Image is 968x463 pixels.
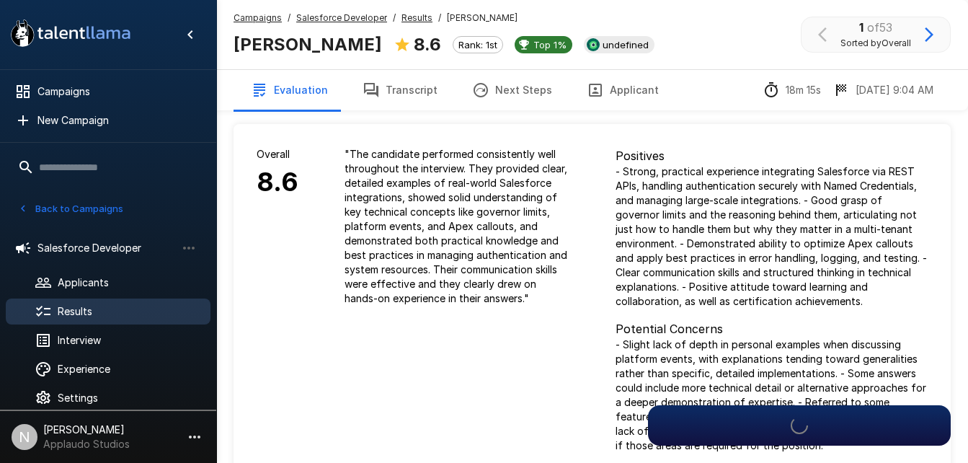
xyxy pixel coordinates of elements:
[597,39,654,50] span: undefined
[438,11,441,25] span: /
[587,38,600,51] img: smartrecruiters_logo.jpeg
[414,34,441,55] b: 8.6
[616,320,928,338] p: Potential Concerns
[840,36,911,50] span: Sorted by Overall
[455,70,569,110] button: Next Steps
[832,81,933,99] div: The date and time when the interview was completed
[345,70,455,110] button: Transcript
[616,147,928,164] p: Positives
[234,70,345,110] button: Evaluation
[616,338,928,453] p: - Slight lack of depth in personal examples when discussing platform events, with explanations te...
[296,12,387,23] u: Salesforce Developer
[345,147,569,306] p: " The candidate performed consistently well throughout the interview. They provided clear, detail...
[763,81,821,99] div: The time between starting and completing the interview
[584,36,654,53] div: View profile in SmartRecruiters
[453,39,502,50] span: Rank: 1st
[401,12,432,23] u: Results
[393,11,396,25] span: /
[288,11,290,25] span: /
[786,83,821,97] p: 18m 15s
[234,12,282,23] u: Campaigns
[859,20,863,35] b: 1
[257,162,298,203] h6: 8.6
[616,164,928,309] p: - Strong, practical experience integrating Salesforce via REST APIs, handling authentication secu...
[569,70,676,110] button: Applicant
[528,39,572,50] span: Top 1%
[257,147,298,162] p: Overall
[234,34,382,55] b: [PERSON_NAME]
[856,83,933,97] p: [DATE] 9:04 AM
[447,11,518,25] span: [PERSON_NAME]
[867,20,892,35] span: of 53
